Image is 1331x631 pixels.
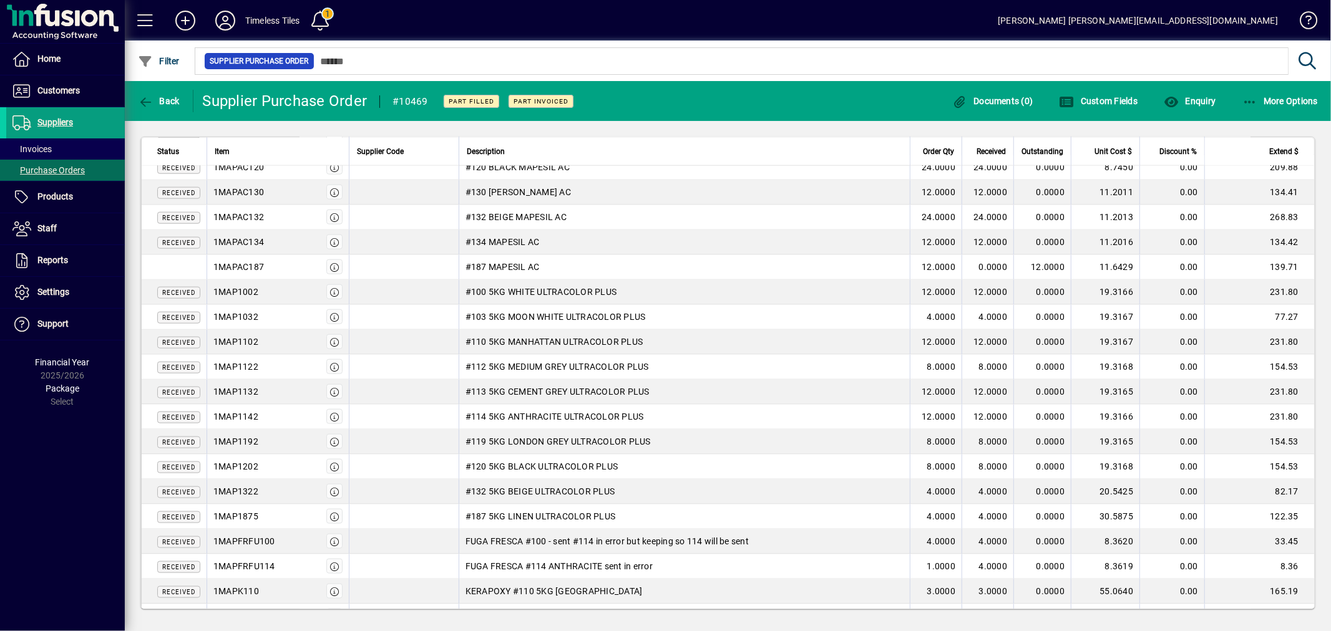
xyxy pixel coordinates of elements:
span: Supplier Purchase Order [210,55,309,67]
td: 0.0000 [1013,604,1071,629]
td: 8.0000 [962,355,1013,380]
span: #120 5KG BLACK ULTRACOLOR PLUS [466,460,618,473]
td: 8.36 [1204,554,1314,579]
td: 12.0000 [910,405,962,430]
span: FUGA FRESCA #100 - sent #114 in error but keeping so 114 will be sent [466,535,749,547]
td: 12.0000 [910,230,962,255]
button: Custom Fields [1056,90,1141,112]
td: 231.80 [1204,330,1314,355]
td: 19.3166 [1071,405,1139,430]
td: 0.00 [1139,479,1204,504]
td: 0.00 [1139,380,1204,405]
td: 0.0000 [1013,579,1071,604]
td: 11.6429 [1071,255,1139,280]
td: 12.0000 [962,405,1013,430]
span: #110 5KG MANHATTAN ULTRACOLOR PLUS [466,335,643,348]
td: 0.0000 [1013,405,1071,430]
div: 1MAPAC187 [213,261,264,273]
td: 0.00 [1139,255,1204,280]
td: 0.00 [1139,305,1204,330]
span: Home [37,54,61,64]
td: 19.3167 [1071,330,1139,355]
span: Received [162,289,195,296]
span: Received [162,539,195,546]
td: 0.0000 [1013,230,1071,255]
span: Received [162,214,195,221]
td: 82.17 [1204,479,1314,504]
a: Customers [6,75,125,107]
span: Documents (0) [952,96,1033,106]
td: 4.0000 [962,504,1013,529]
td: 0.0000 [1013,529,1071,554]
span: Received [162,489,195,496]
td: 4.0000 [962,305,1013,330]
div: 1MAP1032 [213,311,258,323]
td: 122.35 [1204,504,1314,529]
span: Discount % [1159,144,1197,158]
td: 0.0000 [1013,380,1071,405]
td: 0.0000 [1013,554,1071,579]
a: Support [6,309,125,340]
td: 30.5875 [1071,504,1139,529]
td: 19.3166 [1071,280,1139,305]
td: 12.0000 [962,380,1013,405]
td: 24.0000 [910,155,962,180]
span: #130 [PERSON_NAME] AC [466,186,571,198]
button: Add [165,9,205,32]
td: 0.0000 [1013,155,1071,180]
span: Received [162,314,195,321]
td: 12.0000 [1013,255,1071,280]
span: Enquiry [1164,96,1216,106]
td: 33.45 [1204,529,1314,554]
div: 1MAP1192 [213,435,258,448]
td: 12.0000 [962,230,1013,255]
span: Filter [138,56,180,66]
td: 0.00 [1139,355,1204,380]
td: 8.0000 [910,430,962,455]
span: Purchase Orders [12,165,85,175]
td: 11.2016 [1071,230,1139,255]
td: 209.88 [1204,155,1314,180]
span: Invoices [12,144,52,154]
div: 1MAPAC120 [213,161,264,173]
span: Extend $ [1269,144,1299,158]
td: 11.2011 [1071,180,1139,205]
span: Suppliers [37,117,73,127]
span: Part Filled [449,97,494,105]
button: Filter [135,50,183,72]
span: Financial Year [36,357,90,367]
span: Received [162,389,195,396]
a: Knowledge Base [1290,2,1315,43]
button: More Options [1239,90,1322,112]
span: More Options [1242,96,1319,106]
td: 12.0000 [962,330,1013,355]
td: 8.0000 [962,455,1013,479]
td: 1.0000 [910,604,962,629]
div: 1MAPAC134 [213,236,264,248]
td: 8.0000 [910,355,962,380]
span: Products [37,191,73,201]
td: 24.0000 [910,205,962,230]
td: 0.00 [1139,554,1204,579]
td: 0.00 [1139,604,1204,629]
span: #134 MAPESIL AC [466,236,540,248]
td: 19.3168 [1071,455,1139,479]
a: Home [6,44,125,75]
td: 0.0000 [1013,280,1071,305]
td: 1.0000 [962,604,1013,629]
a: Purchase Orders [6,160,125,181]
span: Package [46,383,79,393]
td: 24.0000 [962,155,1013,180]
td: 0.0000 [1013,330,1071,355]
span: Received [162,364,195,371]
span: Received [162,339,195,346]
div: 1MAP1102 [213,335,258,348]
div: 1MAP1132 [213,385,258,398]
span: Outstanding [1021,144,1063,158]
td: 19.3165 [1071,430,1139,455]
span: #187 5KG LINEN ULTRACOLOR PLUS [466,510,616,523]
td: 0.00 [1139,579,1204,604]
button: Profile [205,9,245,32]
div: 1MAPFRFU100 [213,535,275,547]
span: #120 BLACK MAPESIL AC [466,161,570,173]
